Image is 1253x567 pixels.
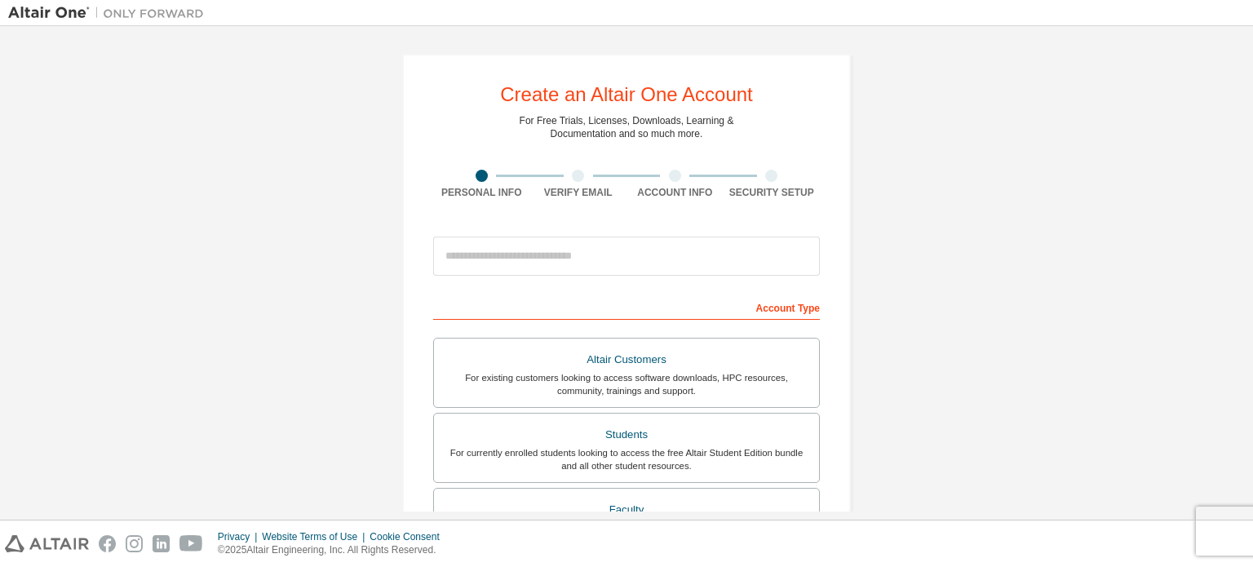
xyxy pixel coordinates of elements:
img: linkedin.svg [153,535,170,552]
div: Security Setup [724,186,821,199]
div: Cookie Consent [370,530,449,543]
div: Students [444,423,809,446]
div: Account Info [626,186,724,199]
div: For currently enrolled students looking to access the free Altair Student Edition bundle and all ... [444,446,809,472]
img: youtube.svg [179,535,203,552]
p: © 2025 Altair Engineering, Inc. All Rights Reserved. [218,543,449,557]
img: facebook.svg [99,535,116,552]
div: Account Type [433,294,820,320]
div: For Free Trials, Licenses, Downloads, Learning & Documentation and so much more. [520,114,734,140]
img: instagram.svg [126,535,143,552]
div: Create an Altair One Account [500,85,753,104]
div: Altair Customers [444,348,809,371]
div: Privacy [218,530,262,543]
div: Verify Email [530,186,627,199]
img: Altair One [8,5,212,21]
img: altair_logo.svg [5,535,89,552]
div: Personal Info [433,186,530,199]
div: For existing customers looking to access software downloads, HPC resources, community, trainings ... [444,371,809,397]
div: Website Terms of Use [262,530,370,543]
div: Faculty [444,498,809,521]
